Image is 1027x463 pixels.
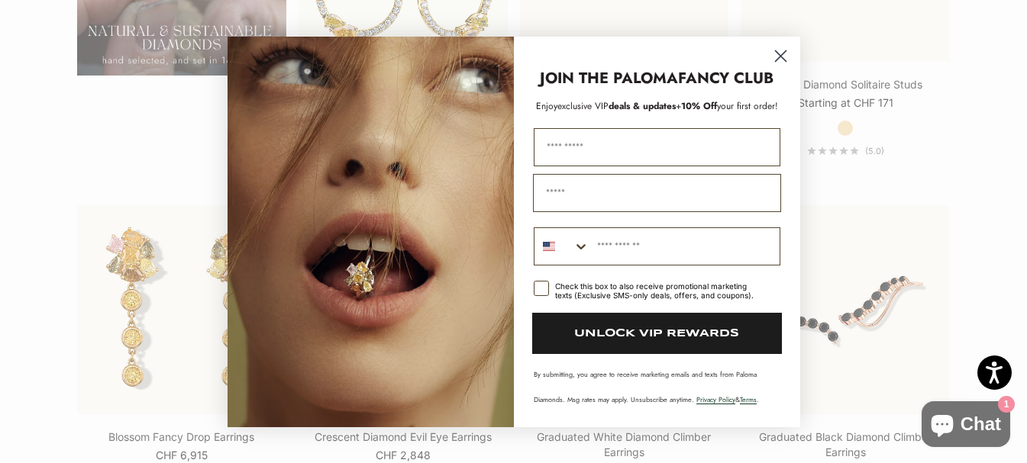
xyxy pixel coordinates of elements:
[767,43,794,69] button: Close dialog
[740,394,757,404] a: Terms
[536,99,557,113] span: Enjoy
[543,240,555,252] img: United States
[534,128,780,166] input: First Name
[589,228,780,265] input: Phone Number
[534,369,780,404] p: By submitting, you agree to receive marketing emails and texts from Paloma Diamonds. Msg rates ma...
[557,99,676,113] span: deals & updates
[534,228,589,265] button: Search Countries
[540,67,678,89] strong: JOIN THE PALOMA
[532,313,782,354] button: UNLOCK VIP REWARDS
[696,394,759,404] span: & .
[681,99,717,113] span: 10% Off
[533,174,781,212] input: Email
[555,281,762,300] div: Check this box to also receive promotional marketing texts (Exclusive SMS-only deals, offers, and...
[696,394,735,404] a: Privacy Policy
[676,99,778,113] span: + your first order!
[228,37,514,427] img: Loading...
[678,67,773,89] strong: FANCY CLUB
[557,99,609,113] span: exclusive VIP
